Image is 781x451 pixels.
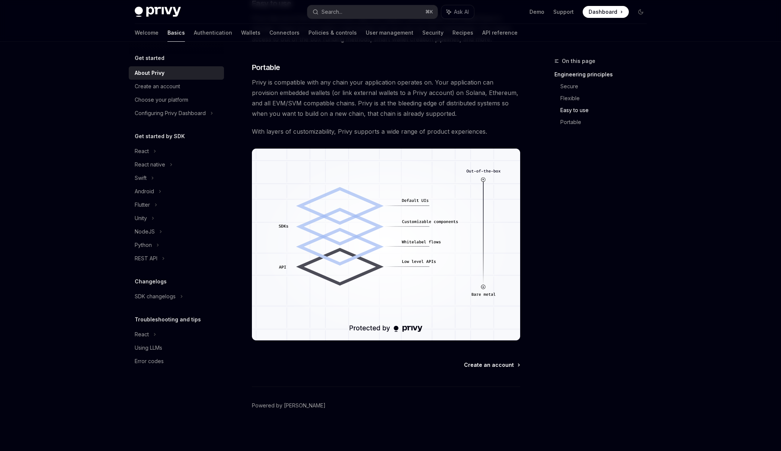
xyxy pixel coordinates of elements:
[135,109,206,118] div: Configuring Privy Dashboard
[589,8,617,16] span: Dashboard
[560,116,653,128] a: Portable
[252,149,520,340] img: images/Customization.png
[129,341,224,355] a: Using LLMs
[135,174,147,182] div: Swift
[321,7,342,16] div: Search...
[135,160,165,169] div: React native
[560,104,653,116] a: Easy to use
[135,241,152,250] div: Python
[560,92,653,104] a: Flexible
[167,24,185,42] a: Basics
[562,57,595,66] span: On this page
[454,8,469,16] span: Ask AI
[135,315,201,324] h5: Troubleshooting and tips
[135,277,167,286] h5: Changelogs
[583,6,629,18] a: Dashboard
[135,24,159,42] a: Welcome
[241,24,260,42] a: Wallets
[135,227,155,236] div: NodeJS
[425,9,433,15] span: ⌘ K
[135,147,149,156] div: React
[135,254,157,263] div: REST API
[252,62,280,73] span: Portable
[129,93,224,107] a: Choose your platform
[135,292,176,301] div: SDK changelogs
[135,343,162,352] div: Using LLMs
[135,95,188,104] div: Choose your platform
[135,357,164,366] div: Error codes
[129,355,224,368] a: Error codes
[252,402,326,409] a: Powered by [PERSON_NAME]
[482,24,518,42] a: API reference
[135,82,180,91] div: Create an account
[464,361,514,369] span: Create an account
[554,69,653,80] a: Engineering principles
[135,7,181,17] img: dark logo
[464,361,519,369] a: Create an account
[129,66,224,80] a: About Privy
[135,54,164,63] h5: Get started
[135,132,185,141] h5: Get started by SDK
[194,24,232,42] a: Authentication
[129,80,224,93] a: Create an account
[441,5,474,19] button: Ask AI
[635,6,647,18] button: Toggle dark mode
[452,24,473,42] a: Recipes
[529,8,544,16] a: Demo
[135,330,149,339] div: React
[366,24,413,42] a: User management
[553,8,574,16] a: Support
[422,24,444,42] a: Security
[135,69,164,77] div: About Privy
[252,77,520,119] span: Privy is compatible with any chain your application operates on. Your application can provision e...
[308,24,357,42] a: Policies & controls
[307,5,438,19] button: Search...⌘K
[252,126,520,137] span: With layers of customizability, Privy supports a wide range of product experiences.
[135,214,147,223] div: Unity
[269,24,300,42] a: Connectors
[135,200,150,209] div: Flutter
[135,187,154,196] div: Android
[560,80,653,92] a: Secure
